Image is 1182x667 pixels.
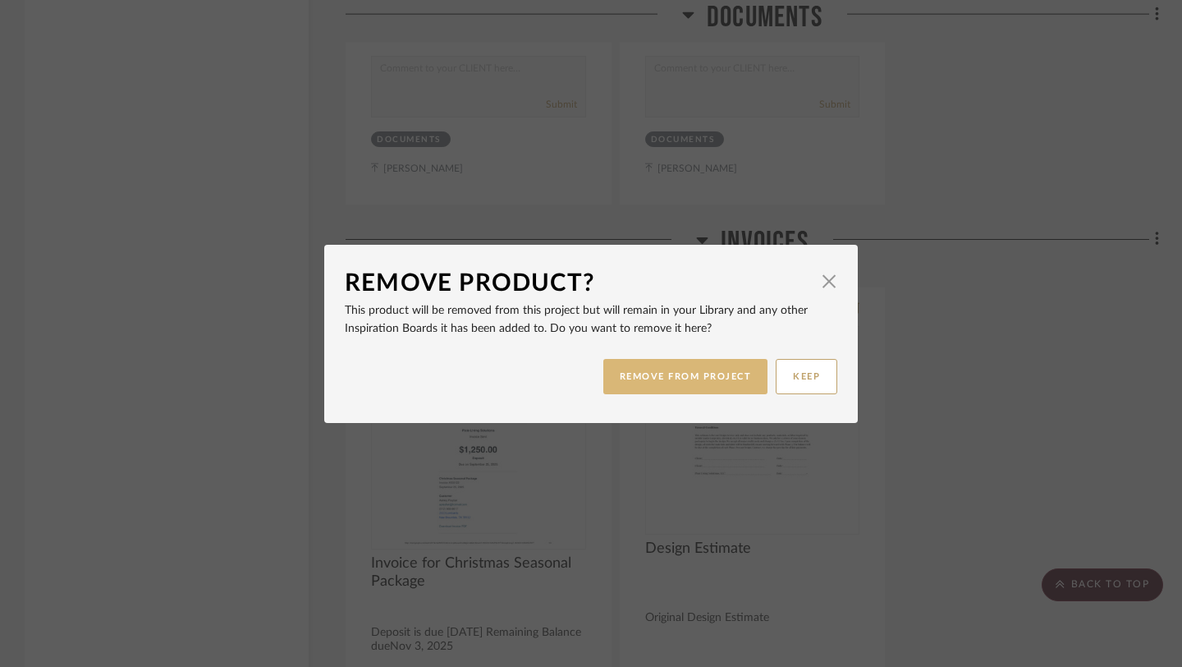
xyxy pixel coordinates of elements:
[345,265,813,301] div: Remove Product?
[776,359,837,394] button: KEEP
[345,301,837,338] p: This product will be removed from this project but will remain in your Library and any other Insp...
[813,265,845,298] button: Close
[603,359,768,394] button: REMOVE FROM PROJECT
[345,265,837,301] dialog-header: Remove Product?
